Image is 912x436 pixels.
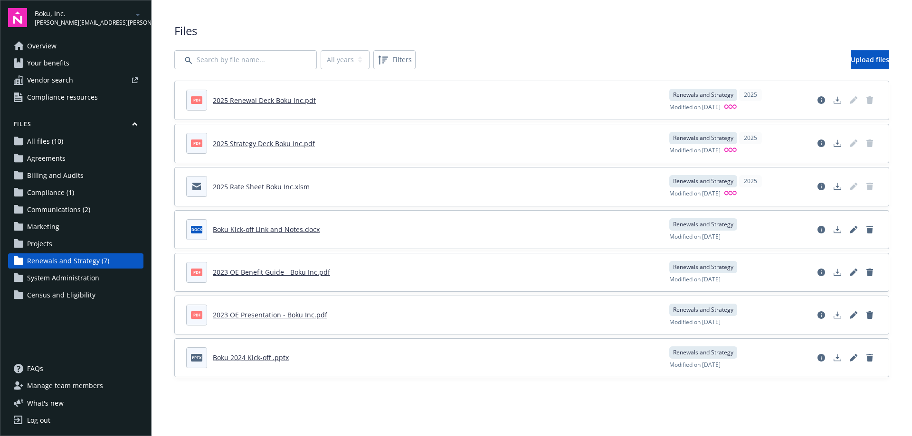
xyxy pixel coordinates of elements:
span: Renewals and Strategy [673,220,733,229]
span: Renewals and Strategy [673,91,733,99]
a: Download document [830,93,845,108]
button: Filters [373,50,416,69]
span: docx [191,226,202,233]
span: Manage team members [27,378,103,393]
img: navigator-logo.svg [8,8,27,27]
a: Delete document [862,307,877,323]
a: Download document [830,265,845,280]
span: Modified on [DATE] [669,103,721,112]
a: Overview [8,38,143,54]
span: Delete document [862,136,877,151]
a: Agreements [8,151,143,166]
span: Modified on [DATE] [669,318,721,326]
a: Vendor search [8,73,143,88]
span: Billing and Audits [27,168,84,183]
a: Projects [8,236,143,251]
span: [PERSON_NAME][EMAIL_ADDRESS][PERSON_NAME][DOMAIN_NAME] [35,19,132,27]
span: Your benefits [27,56,69,71]
a: All files (10) [8,134,143,149]
span: Compliance resources [27,90,98,105]
span: Edit document [846,179,861,194]
span: Renewals and Strategy [673,348,733,357]
a: View file details [814,350,829,365]
a: arrowDropDown [132,9,143,20]
a: Delete document [862,265,877,280]
a: View file details [814,222,829,237]
a: 2025 Renewal Deck Boku Inc.pdf [213,96,316,105]
span: Agreements [27,151,66,166]
span: Vendor search [27,73,73,88]
div: 2025 [739,175,762,187]
a: Delete document [862,222,877,237]
a: Boku 2024 Kick-off .pptx [213,353,289,362]
span: Compliance (1) [27,185,74,200]
span: Renewals and Strategy (7) [27,253,109,269]
a: Download document [830,307,845,323]
a: Census and Eligibility [8,288,143,303]
a: View file details [814,136,829,151]
a: Communications (2) [8,202,143,217]
a: Compliance (1) [8,185,143,200]
a: Renewals and Strategy (7) [8,253,143,269]
span: System Administration [27,270,99,286]
span: Communications (2) [27,202,90,217]
span: Edit document [846,93,861,108]
span: Files [174,23,889,39]
span: Renewals and Strategy [673,263,733,271]
span: Renewals and Strategy [673,306,733,314]
button: What's new [8,398,79,408]
span: pptx [191,354,202,361]
a: Edit document [846,222,861,237]
a: Marketing [8,219,143,234]
a: View file details [814,307,829,323]
a: Upload files [851,50,889,69]
span: Renewals and Strategy [673,177,733,186]
a: Edit document [846,265,861,280]
span: Census and Eligibility [27,288,95,303]
span: What ' s new [27,398,64,408]
div: 2025 [739,132,762,144]
a: Edit document [846,350,861,365]
a: Billing and Audits [8,168,143,183]
span: Projects [27,236,52,251]
span: All files (10) [27,134,63,149]
div: Log out [27,413,50,428]
a: View file details [814,265,829,280]
a: View file details [814,93,829,108]
a: Edit document [846,307,861,323]
button: Boku, Inc.[PERSON_NAME][EMAIL_ADDRESS][PERSON_NAME][DOMAIN_NAME]arrowDropDown [35,8,143,27]
a: Delete document [862,350,877,365]
a: 2023 OE Benefit Guide - Boku Inc.pdf [213,268,330,277]
span: Renewals and Strategy [673,134,733,142]
span: pdf [191,269,202,276]
span: Edit document [846,136,861,151]
span: Modified on [DATE] [669,232,721,241]
a: Manage team members [8,378,143,393]
span: Filters [392,55,412,65]
input: Search by file name... [174,50,317,69]
a: System Administration [8,270,143,286]
span: Delete document [862,93,877,108]
a: Your benefits [8,56,143,71]
span: Modified on [DATE] [669,189,721,198]
span: Modified on [DATE] [669,146,721,155]
span: Filters [375,52,414,67]
a: Compliance resources [8,90,143,105]
span: Modified on [DATE] [669,361,721,369]
span: Upload files [851,55,889,64]
span: FAQs [27,361,43,376]
span: Delete document [862,179,877,194]
span: Marketing [27,219,59,234]
span: Boku, Inc. [35,9,132,19]
a: View file details [814,179,829,194]
a: 2025 Strategy Deck Boku Inc.pdf [213,139,315,148]
button: Files [8,120,143,132]
a: Download document [830,179,845,194]
span: pdf [191,139,202,147]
